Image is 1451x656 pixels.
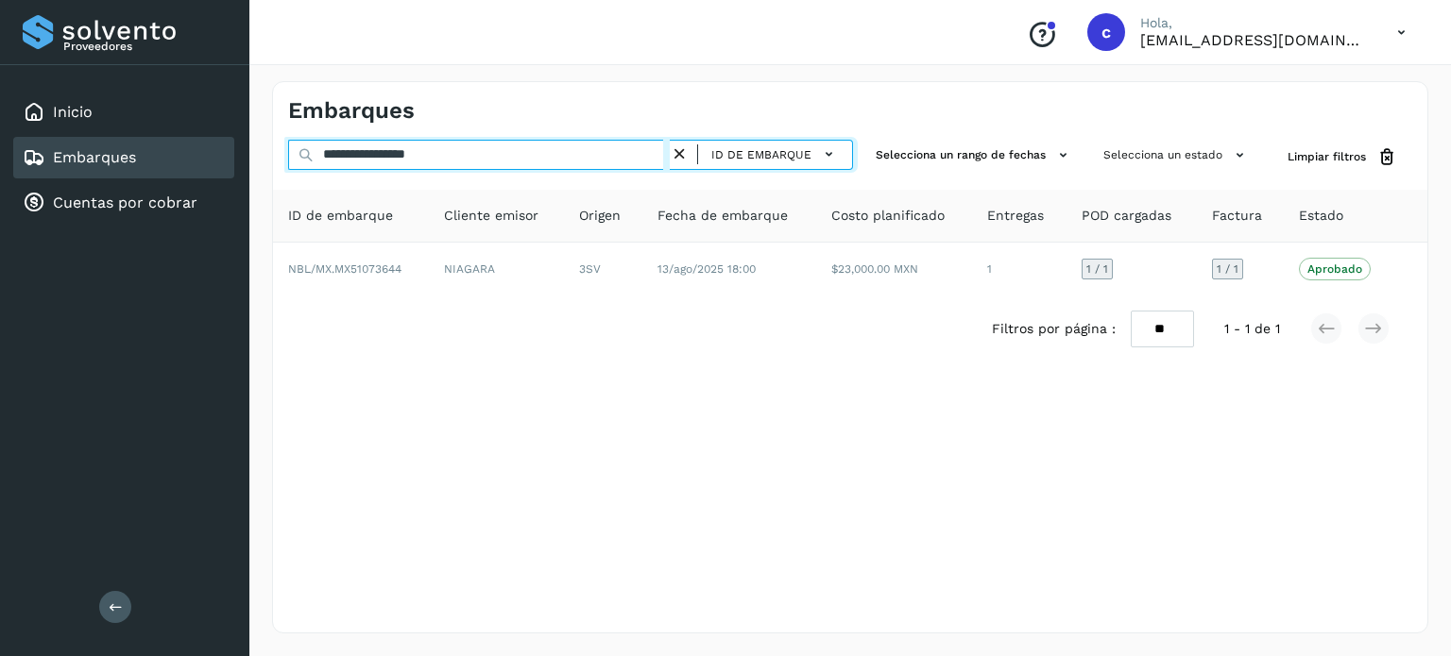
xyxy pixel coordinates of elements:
a: Inicio [53,103,93,121]
span: NBL/MX.MX51073644 [288,262,401,276]
span: Fecha de embarque [657,206,788,226]
p: cobranza@nuevomex.com.mx [1140,31,1367,49]
p: Proveedores [63,40,227,53]
span: Origen [579,206,621,226]
span: ID de embarque [288,206,393,226]
span: Cliente emisor [444,206,538,226]
span: 1 / 1 [1217,263,1238,275]
button: Selecciona un rango de fechas [868,140,1081,171]
div: Inicio [13,92,234,133]
span: Estado [1299,206,1343,226]
button: Selecciona un estado [1096,140,1257,171]
span: ID de embarque [711,146,811,163]
td: $23,000.00 MXN [816,243,972,295]
td: 3SV [564,243,641,295]
a: Cuentas por cobrar [53,193,197,211]
div: Embarques [13,137,234,178]
span: Entregas [987,206,1044,226]
p: Aprobado [1307,262,1362,276]
div: Cuentas por cobrar [13,182,234,224]
span: 13/ago/2025 18:00 [657,262,756,276]
span: Filtros por página : [992,319,1116,339]
td: 1 [972,243,1067,295]
span: 1 - 1 de 1 [1224,319,1280,339]
span: Costo planificado [831,206,945,226]
span: 1 / 1 [1086,263,1108,275]
span: POD cargadas [1082,206,1171,226]
button: ID de embarque [706,141,845,168]
a: Embarques [53,148,136,166]
button: Limpiar filtros [1272,140,1412,175]
td: NIAGARA [429,243,564,295]
span: Factura [1212,206,1262,226]
span: Limpiar filtros [1288,148,1366,165]
h4: Embarques [288,97,415,125]
p: Hola, [1140,15,1367,31]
